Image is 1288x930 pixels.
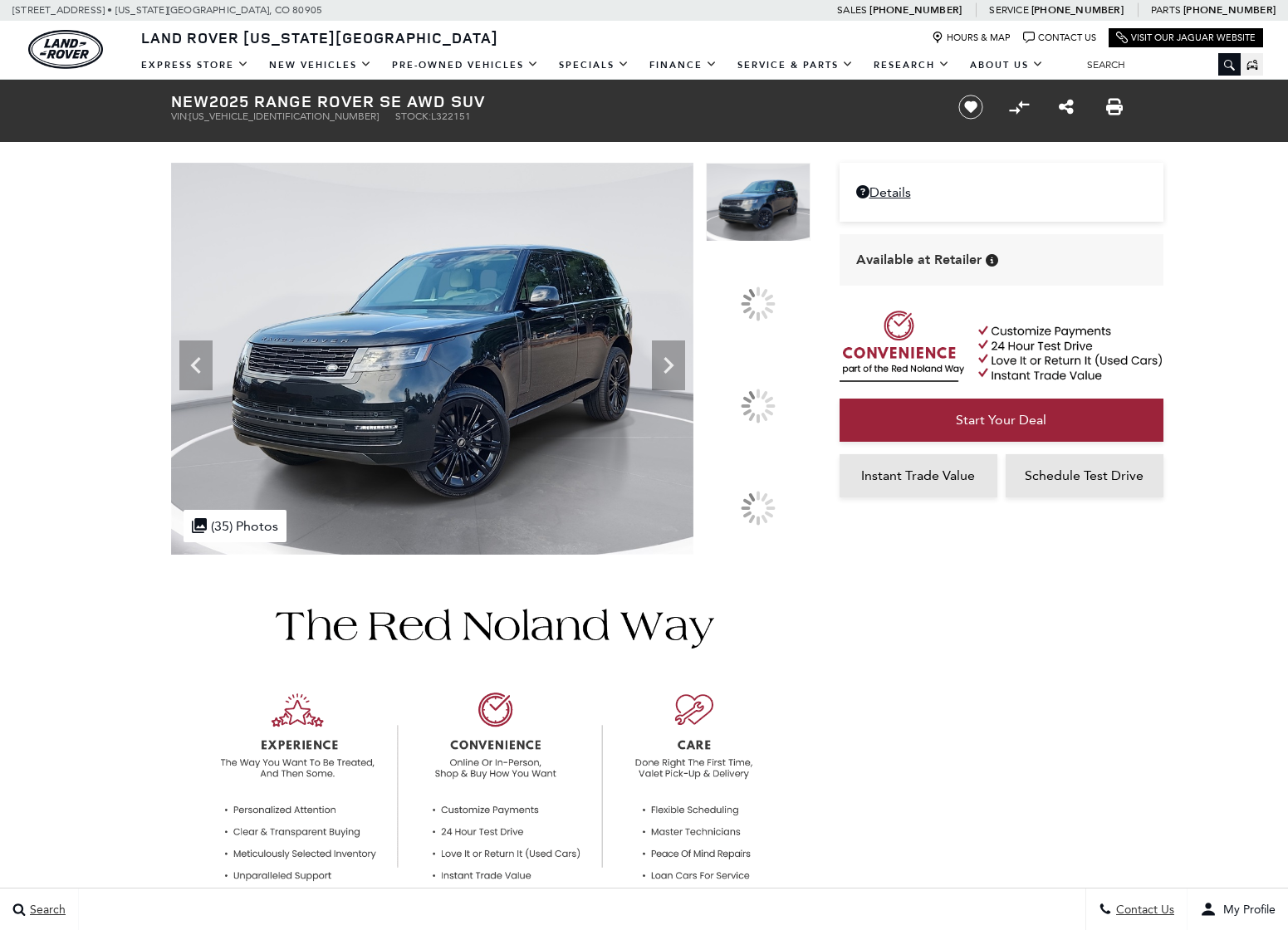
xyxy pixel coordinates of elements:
[1025,467,1144,483] span: Schedule Test Drive
[1116,32,1256,44] a: Visit Our Jaguar Website
[1151,4,1181,16] span: Parts
[141,27,498,47] span: Land Rover [US_STATE][GEOGRAPHIC_DATA]
[960,51,1054,80] a: About Us
[706,163,811,242] img: New 2025 Santorini Black Land Rover SE image 1
[1183,3,1276,17] a: [PHONE_NUMBER]
[131,27,508,47] a: Land Rover [US_STATE][GEOGRAPHIC_DATA]
[639,51,727,80] a: Finance
[28,30,103,69] a: land-rover
[1112,903,1174,917] span: Contact Us
[171,90,209,112] strong: New
[184,510,286,542] div: (35) Photos
[1059,97,1074,117] a: Share this New 2025 Range Rover SE AWD SUV
[837,4,867,16] span: Sales
[1075,55,1241,75] input: Search
[840,506,1163,767] iframe: YouTube video player
[840,454,997,497] a: Instant Trade Value
[856,251,982,269] span: Available at Retailer
[840,399,1163,442] a: Start Your Deal
[431,110,471,122] span: L322151
[189,110,379,122] span: [US_VEHICLE_IDENTIFICATION_NUMBER]
[171,92,931,110] h1: 2025 Range Rover SE AWD SUV
[861,467,975,483] span: Instant Trade Value
[989,4,1028,16] span: Service
[549,51,639,80] a: Specials
[259,51,382,80] a: New Vehicles
[953,94,989,120] button: Save vehicle
[986,254,998,267] div: Vehicle is in stock and ready for immediate delivery. Due to demand, availability is subject to c...
[171,163,693,555] img: New 2025 Santorini Black Land Rover SE image 1
[856,184,1147,200] a: Details
[26,903,66,917] span: Search
[1217,903,1276,917] span: My Profile
[932,32,1011,44] a: Hours & Map
[12,4,322,16] a: [STREET_ADDRESS] • [US_STATE][GEOGRAPHIC_DATA], CO 80905
[727,51,864,80] a: Service & Parts
[131,51,1054,80] nav: Main Navigation
[28,30,103,69] img: Land Rover
[1006,95,1031,120] button: Compare vehicle
[395,110,431,122] span: Stock:
[1031,3,1124,17] a: [PHONE_NUMBER]
[171,110,189,122] span: VIN:
[1188,888,1288,930] button: user-profile-menu
[131,51,259,80] a: EXPRESS STORE
[869,3,962,17] a: [PHONE_NUMBER]
[1023,32,1096,44] a: Contact Us
[956,412,1046,428] span: Start Your Deal
[1006,454,1163,497] a: Schedule Test Drive
[382,51,549,80] a: Pre-Owned Vehicles
[864,51,960,80] a: Research
[1106,97,1123,117] a: Print this New 2025 Range Rover SE AWD SUV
